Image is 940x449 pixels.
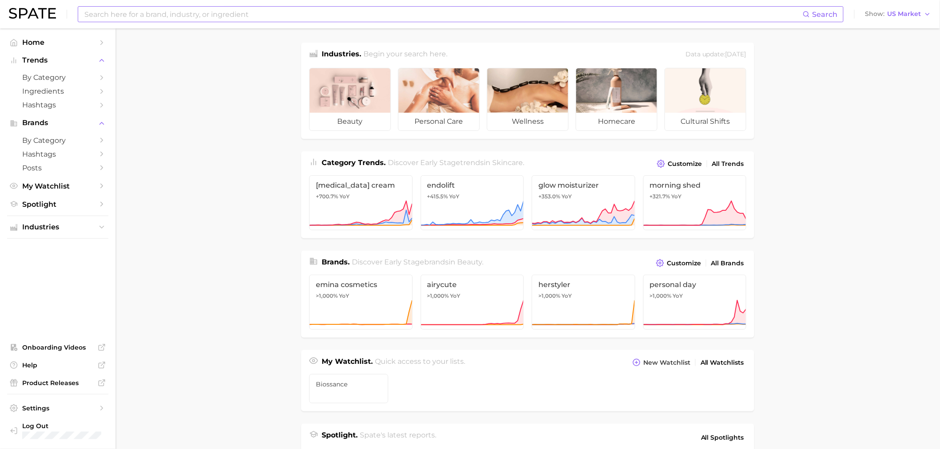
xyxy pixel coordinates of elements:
[339,292,349,299] span: YoY
[316,280,406,289] span: emina cosmetics
[458,258,482,266] span: beauty
[316,381,382,388] span: Biossance
[22,87,93,95] span: Ingredients
[665,68,746,131] a: cultural shifts
[9,8,56,19] img: SPATE
[22,119,93,127] span: Brands
[673,292,683,299] span: YoY
[701,432,744,443] span: All Spotlights
[654,257,703,269] button: Customize
[7,134,108,147] a: by Category
[316,193,338,200] span: +700.7%
[322,430,358,445] h1: Spotlight.
[388,158,525,167] span: Discover Early Stage trends in .
[7,197,108,211] a: Spotlight
[22,379,93,387] span: Product Releases
[7,71,108,84] a: by Category
[7,116,108,130] button: Brands
[487,113,568,130] span: wellness
[421,275,524,330] a: airycute>1,000% YoY
[427,181,518,189] span: endolift
[22,38,93,47] span: Home
[7,358,108,372] a: Help
[310,113,390,130] span: beauty
[576,113,657,130] span: homecare
[655,158,704,170] button: Customize
[863,8,933,20] button: ShowUS Market
[562,292,572,299] span: YoY
[322,356,373,369] h1: My Watchlist.
[665,113,746,130] span: cultural shifts
[7,84,108,98] a: Ingredients
[7,179,108,193] a: My Watchlist
[532,275,635,330] a: herstyler>1,000% YoY
[22,73,93,82] span: by Category
[7,54,108,67] button: Trends
[398,113,479,130] span: personal care
[643,359,690,366] span: New Watchlist
[7,221,108,234] button: Industries
[532,175,635,230] a: glow moisturizer+353.0% YoY
[22,361,93,369] span: Help
[538,193,560,200] span: +353.0%
[493,158,523,167] span: skincare
[7,35,108,49] a: Home
[322,49,361,61] h1: Industries.
[22,101,93,109] span: Hashtags
[813,10,838,19] span: Search
[364,49,448,61] h2: Begin your search here.
[576,68,657,131] a: homecare
[398,68,480,131] a: personal care
[84,7,803,22] input: Search here for a brand, industry, or ingredient
[7,98,108,112] a: Hashtags
[538,292,560,299] span: >1,000%
[7,376,108,390] a: Product Releases
[650,292,672,299] span: >1,000%
[7,147,108,161] a: Hashtags
[22,200,93,209] span: Spotlight
[22,164,93,172] span: Posts
[710,158,746,170] a: All Trends
[712,160,744,168] span: All Trends
[22,136,93,145] span: by Category
[352,258,484,266] span: Discover Early Stage brands in .
[650,193,670,200] span: +321.7%
[322,258,350,266] span: Brands .
[668,160,702,168] span: Customize
[22,422,123,430] span: Log Out
[709,257,746,269] a: All Brands
[316,181,406,189] span: [MEDICAL_DATA] cream
[427,193,448,200] span: +415.5%
[7,402,108,415] a: Settings
[316,292,338,299] span: >1,000%
[650,181,740,189] span: morning shed
[7,341,108,354] a: Onboarding Videos
[309,175,413,230] a: [MEDICAL_DATA] cream+700.7% YoY
[339,193,350,200] span: YoY
[22,343,93,351] span: Onboarding Videos
[562,193,572,200] span: YoY
[487,68,569,131] a: wellness
[7,161,108,175] a: Posts
[699,430,746,445] a: All Spotlights
[630,356,693,369] button: New Watchlist
[427,292,449,299] span: >1,000%
[865,12,885,16] span: Show
[22,150,93,158] span: Hashtags
[322,158,386,167] span: Category Trends .
[427,280,518,289] span: airycute
[22,182,93,190] span: My Watchlist
[450,292,461,299] span: YoY
[701,359,744,366] span: All Watchlists
[650,280,740,289] span: personal day
[22,56,93,64] span: Trends
[421,175,524,230] a: endolift+415.5% YoY
[643,175,747,230] a: morning shed+321.7% YoY
[309,374,388,403] a: Biossance
[711,260,744,267] span: All Brands
[643,275,747,330] a: personal day>1,000% YoY
[309,275,413,330] a: emina cosmetics>1,000% YoY
[450,193,460,200] span: YoY
[22,404,93,412] span: Settings
[667,260,701,267] span: Customize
